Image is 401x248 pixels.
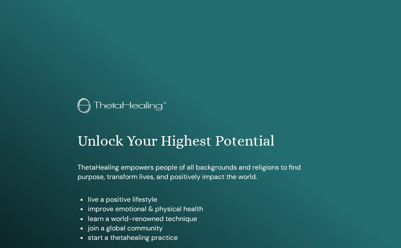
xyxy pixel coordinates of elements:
[88,214,323,224] li: learn a world-renowned technique
[88,224,323,233] li: join a global community
[78,163,323,182] p: ThetaHealing empowers people of all backgrounds and religions to find purpose, transform lives, a...
[88,204,323,214] li: improve emotional & physical health
[88,195,323,204] li: live a positive lifestyle
[78,132,323,150] h1: Unlock Your Highest Potential
[88,233,323,242] li: start a thetahealing practice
